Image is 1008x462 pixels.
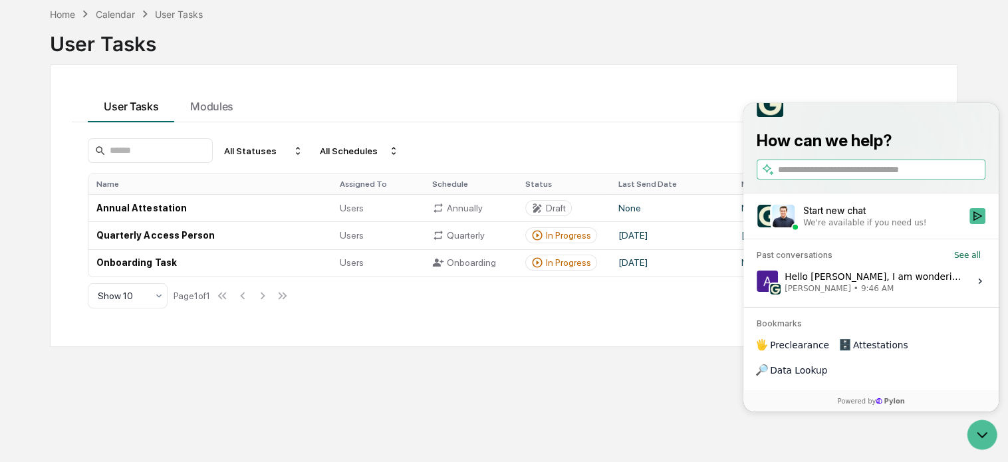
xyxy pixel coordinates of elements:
[88,86,174,122] button: User Tasks
[27,235,86,249] span: Preclearance
[118,180,150,191] span: 9:46 AM
[91,230,170,254] a: 🗄️Attestations
[96,237,107,247] div: 🗄️
[27,261,84,274] span: Data Lookup
[432,202,509,214] div: Annually
[13,262,24,273] div: 🔎
[218,140,309,162] div: All Statuses
[226,105,242,121] button: Start new chat
[733,194,870,221] td: None
[27,181,37,191] img: 1746055101610-c473b297-6a78-478c-a979-82029cc54cd1
[110,235,165,249] span: Attestations
[88,194,331,221] td: Annual Attestation
[13,147,89,158] div: Past conversations
[94,292,161,303] a: Powered byPylon
[50,9,75,20] div: Home
[743,103,999,411] iframe: Customer support window
[174,86,249,122] button: Modules
[13,237,24,247] div: 🖐️
[88,249,331,277] td: Onboarding Task
[96,9,135,20] div: Calendar
[28,101,52,125] img: 8933085812038_c878075ebb4cc5468115_72.jpg
[517,174,610,194] th: Status
[60,114,183,125] div: We're available if you need us!
[965,418,1001,454] iframe: Open customer support
[733,249,870,277] td: None
[50,21,957,56] div: User Tasks
[432,229,509,241] div: Quarterly
[546,257,591,268] div: In Progress
[13,168,35,189] img: Aaron Larson
[432,257,509,269] div: Onboarding
[332,174,425,194] th: Assigned To
[173,290,209,301] div: Page 1 of 1
[132,293,161,303] span: Pylon
[340,203,364,213] span: Users
[340,230,364,241] span: Users
[610,194,733,221] td: None
[314,140,404,162] div: All Schedules
[610,174,733,194] th: Last Send Date
[88,221,331,249] td: Quarterly Access Person
[733,221,870,249] td: [DATE]
[610,221,733,249] td: [DATE]
[13,27,242,49] p: How can we help?
[8,255,89,279] a: 🔎Data Lookup
[41,180,108,191] span: [PERSON_NAME]
[546,203,566,213] div: Draft
[546,230,591,241] div: In Progress
[733,174,870,194] th: Next Scheduled Send Date
[155,9,203,20] div: User Tasks
[110,180,115,191] span: •
[13,101,37,125] img: 1746055101610-c473b297-6a78-478c-a979-82029cc54cd1
[88,174,331,194] th: Name
[610,249,733,277] td: [DATE]
[8,230,91,254] a: 🖐️Preclearance
[340,257,364,268] span: Users
[206,144,242,160] button: See all
[60,101,218,114] div: Start new chat
[424,174,517,194] th: Schedule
